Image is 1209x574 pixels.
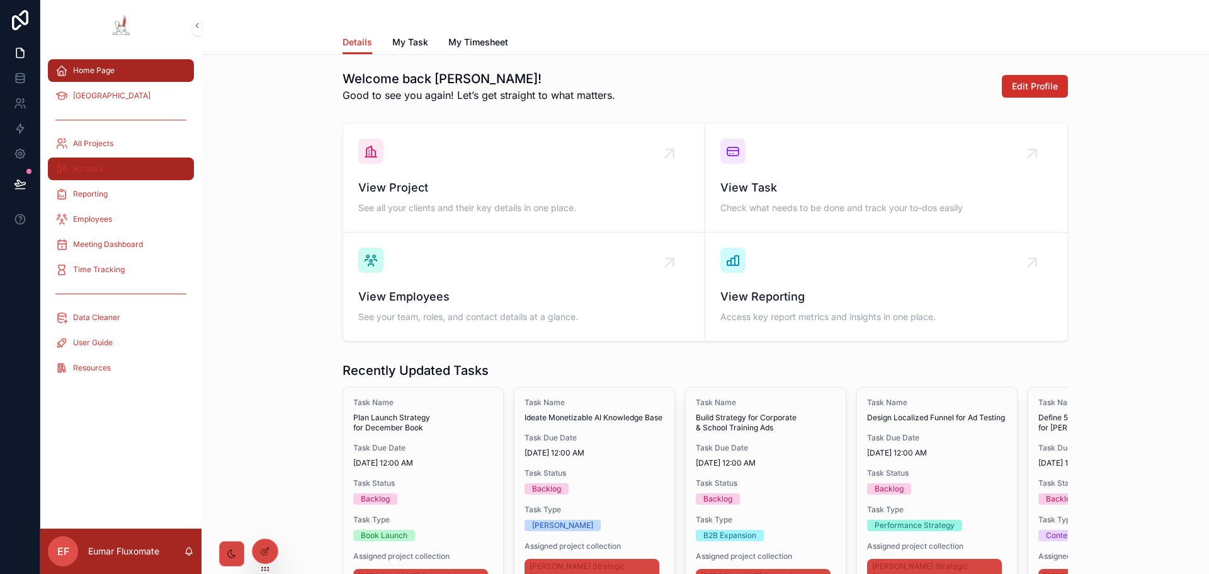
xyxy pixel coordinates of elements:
span: Task Status [1038,478,1178,488]
span: View Reporting [720,288,1052,306]
span: Check what needs to be done and track your to-dos easily [720,202,1052,214]
span: View Project [358,179,690,197]
span: [DATE] 12:00 AM [867,448,1007,458]
span: [DATE] 12:00 AM [525,448,664,458]
div: Content & Creative [1046,530,1114,541]
span: [DATE] 12:00 AM [696,458,836,468]
span: Home Page [73,66,115,76]
span: Data Cleaner [73,313,120,323]
span: Access key report metrics and insights in one place. [720,311,1052,323]
a: Time Tracking [48,258,194,281]
span: [DATE] 12:00 AM [353,458,493,468]
a: View TaskCheck what needs to be done and track your to-dos easily [705,123,1067,232]
span: Assigned project collection [696,551,836,561]
span: Reporting [73,189,108,199]
div: scrollable content [40,50,201,396]
a: My Task [392,31,428,56]
span: Task Type [353,515,493,525]
span: Task Type [696,515,836,525]
span: Meeting Dashboard [73,239,143,250]
span: Task Status [525,468,664,478]
div: Backlog [1046,493,1075,505]
span: Edit Profile [1012,80,1058,93]
span: User Guide [73,338,113,348]
span: Design Localized Funnel for Ad Testing [867,413,1007,423]
h1: Recently Updated Tasks [343,362,489,379]
span: All Projects [73,139,113,149]
span: Task Status [696,478,836,488]
a: User Guide [48,331,194,354]
a: All Projects [48,132,194,155]
div: Performance Strategy [875,520,955,531]
img: App logo [112,15,130,35]
a: My Timesheet [448,31,508,56]
span: Task Name [1038,398,1178,408]
span: [GEOGRAPHIC_DATA] [73,91,150,101]
div: Backlog [361,493,390,505]
span: Ideate Monetizable AI Knowledge Base [525,413,664,423]
span: Time Tracking [73,265,125,275]
span: Task Due Date [696,443,836,453]
button: Edit Profile [1002,75,1068,98]
a: View ReportingAccess key report metrics and insights in one place. [705,232,1067,341]
span: Task Name [867,398,1007,408]
span: [DATE] 12:00 AM [1038,458,1178,468]
span: Resources [73,363,111,373]
a: Employees [48,208,194,231]
a: Home Page [48,59,194,82]
span: Task Due Date [1038,443,1178,453]
a: Data Cleaner [48,306,194,329]
span: Build Strategy for Corporate & School Training Ads [696,413,836,433]
a: Resources [48,357,194,379]
a: View ProjectSee all your clients and their key details in one place. [343,123,705,232]
a: View EmployeesSee your team, roles, and contact details at a glance. [343,232,705,341]
span: See your team, roles, and contact details at a glance. [358,311,690,323]
span: Task Type [1038,515,1178,525]
a: Details [343,31,372,55]
span: Assigned project collection [353,551,493,561]
span: My Timesheet [448,36,508,49]
span: Assigned project collection [867,541,1007,551]
span: Task Type [525,505,664,515]
span: View Employees [358,288,690,306]
div: Book Launch [361,530,407,541]
span: Task Status [867,468,1007,478]
span: See all your clients and their key details in one place. [358,202,690,214]
div: Backlog [703,493,732,505]
span: All tasks [73,164,103,174]
span: Details [343,36,372,49]
span: Task Due Date [525,433,664,443]
span: Assigned project collection [525,541,664,551]
a: Meeting Dashboard [48,233,194,256]
div: Backlog [532,483,561,495]
span: Good to see you again! Let’s get straight to what matters. [343,88,615,103]
span: Plan Launch Strategy for December Book [353,413,493,433]
span: Task Due Date [353,443,493,453]
span: Task Status [353,478,493,488]
span: Define 50+ Content Briefs for [PERSON_NAME]’s Team [1038,413,1178,433]
div: [PERSON_NAME] [532,520,593,531]
div: Backlog [875,483,904,495]
span: EF [57,544,69,559]
span: Task Name [525,398,664,408]
span: My Task [392,36,428,49]
span: Task Name [696,398,836,408]
a: [GEOGRAPHIC_DATA] [48,84,194,107]
span: Assigned project collection [1038,551,1178,561]
span: Task Due Date [867,433,1007,443]
span: Task Name [353,398,493,408]
span: View Task [720,179,1052,197]
a: All tasks [48,158,194,180]
span: Task Type [867,505,1007,515]
h1: Welcome back [PERSON_NAME]! [343,70,615,88]
span: Employees [73,214,112,224]
div: B2B Expansion [703,530,756,541]
p: Eumar Fluxomate [88,545,159,558]
a: Reporting [48,183,194,205]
